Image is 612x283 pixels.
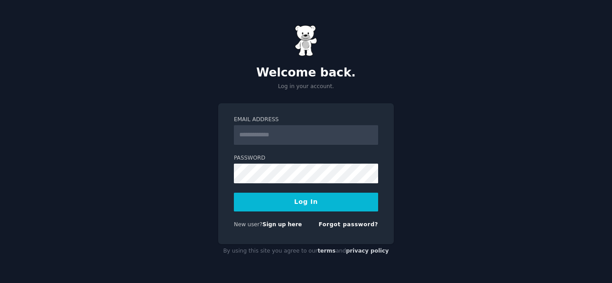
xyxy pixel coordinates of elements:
button: Log In [234,193,378,211]
p: Log in your account. [218,83,394,91]
label: Password [234,154,378,162]
span: New user? [234,221,263,228]
label: Email Address [234,116,378,124]
img: Gummy Bear [295,25,317,56]
a: privacy policy [346,248,389,254]
a: terms [318,248,336,254]
div: By using this site you agree to our and [218,244,394,258]
a: Sign up here [263,221,302,228]
h2: Welcome back. [218,66,394,80]
a: Forgot password? [319,221,378,228]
